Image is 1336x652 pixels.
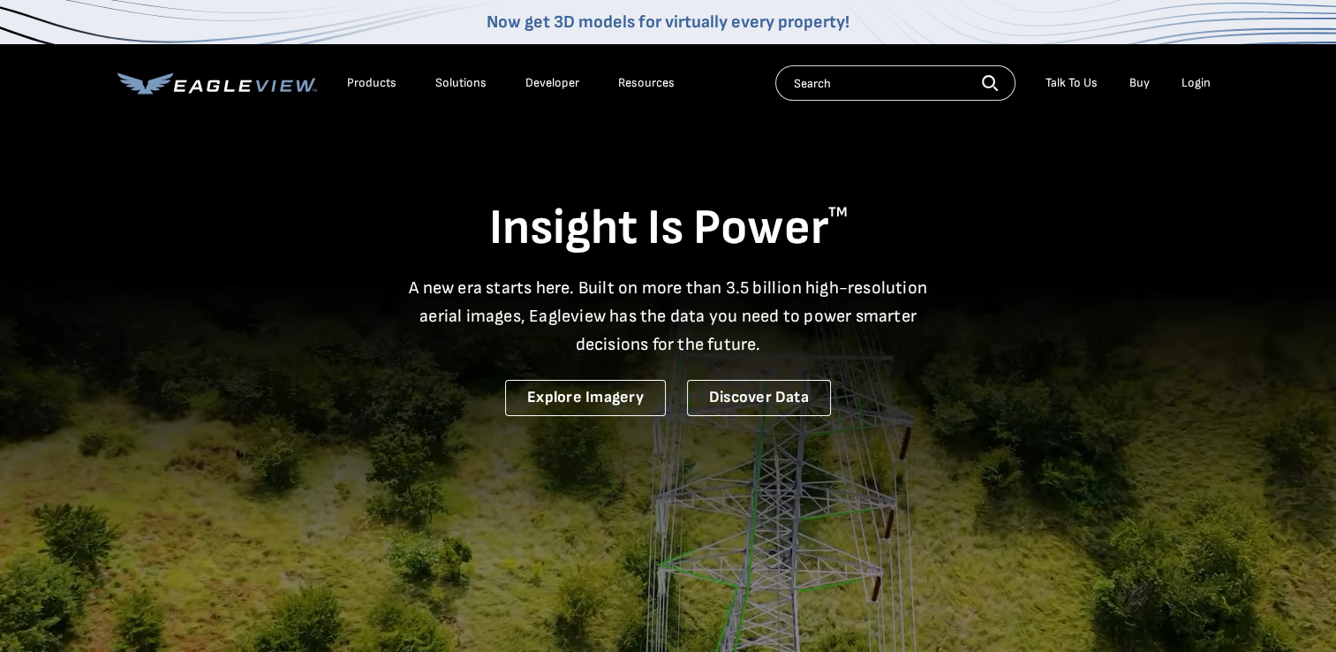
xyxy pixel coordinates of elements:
input: Search [775,65,1015,101]
a: Buy [1129,75,1150,91]
a: Discover Data [687,380,831,416]
div: Products [347,75,396,91]
div: Solutions [435,75,487,91]
p: A new era starts here. Built on more than 3.5 billion high-resolution aerial images, Eagleview ha... [398,274,939,359]
div: Resources [618,75,675,91]
a: Explore Imagery [505,380,666,416]
sup: TM [828,204,848,221]
div: Talk To Us [1045,75,1098,91]
a: Now get 3D models for virtually every property! [487,11,849,33]
h1: Insight Is Power [117,198,1219,260]
a: Developer [525,75,579,91]
div: Login [1181,75,1211,91]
